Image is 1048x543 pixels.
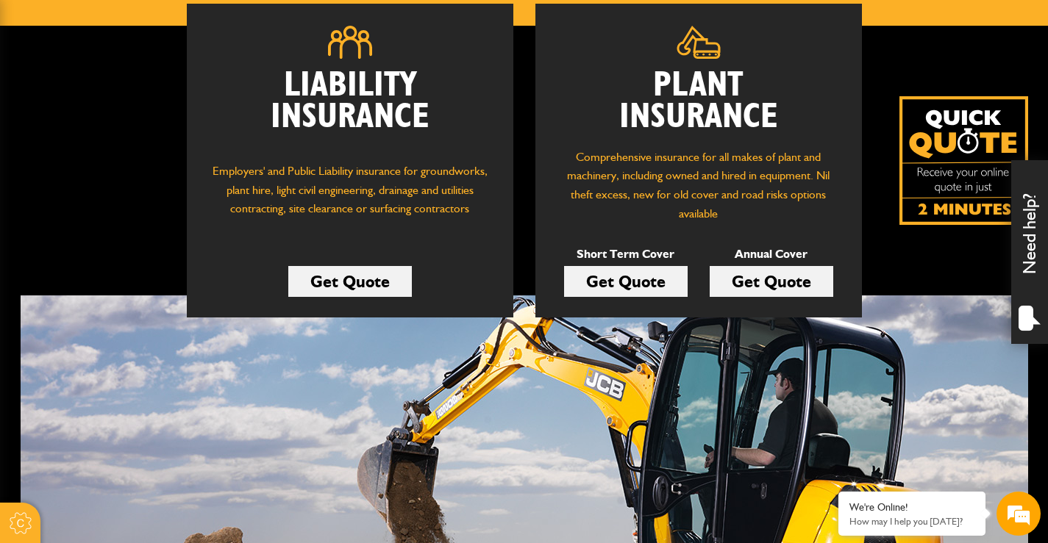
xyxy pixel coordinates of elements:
a: Get Quote [288,266,412,297]
div: Chat with us now [76,82,247,101]
div: We're Online! [849,501,974,514]
h2: Liability Insurance [209,70,491,148]
img: Quick Quote [899,96,1028,225]
textarea: Type your message and hit 'Enter' [19,266,268,414]
p: Employers' and Public Liability insurance for groundworks, plant hire, light civil engineering, d... [209,162,491,232]
a: Get your insurance quote isn just 2-minutes [899,96,1028,225]
p: How may I help you today? [849,516,974,527]
div: Need help? [1011,160,1048,344]
p: Comprehensive insurance for all makes of plant and machinery, including owned and hired in equipm... [557,148,840,223]
input: Enter your phone number [19,223,268,255]
p: Annual Cover [710,245,833,264]
a: Get Quote [564,266,688,297]
img: d_20077148190_company_1631870298795_20077148190 [25,82,62,102]
input: Enter your email address [19,179,268,212]
em: Start Chat [200,427,267,447]
h2: Plant Insurance [557,70,840,133]
a: Get Quote [710,266,833,297]
input: Enter your last name [19,136,268,168]
p: Short Term Cover [564,245,688,264]
div: Minimize live chat window [241,7,277,43]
